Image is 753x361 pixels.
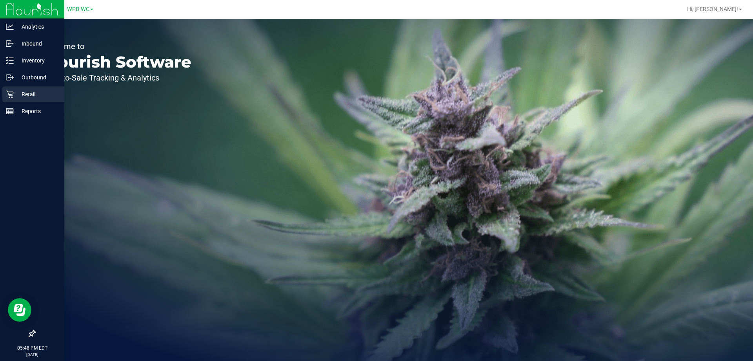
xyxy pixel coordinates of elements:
[14,106,61,116] p: Reports
[4,352,61,357] p: [DATE]
[8,298,31,322] iframe: Resource center
[67,6,89,13] span: WPB WC
[6,23,14,31] inline-svg: Analytics
[6,40,14,48] inline-svg: Inbound
[42,42,191,50] p: Welcome to
[6,107,14,115] inline-svg: Reports
[6,57,14,64] inline-svg: Inventory
[14,90,61,99] p: Retail
[42,74,191,82] p: Seed-to-Sale Tracking & Analytics
[14,73,61,82] p: Outbound
[687,6,738,12] span: Hi, [PERSON_NAME]!
[6,73,14,81] inline-svg: Outbound
[14,22,61,31] p: Analytics
[42,54,191,70] p: Flourish Software
[14,56,61,65] p: Inventory
[14,39,61,48] p: Inbound
[6,90,14,98] inline-svg: Retail
[4,345,61,352] p: 05:48 PM EDT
